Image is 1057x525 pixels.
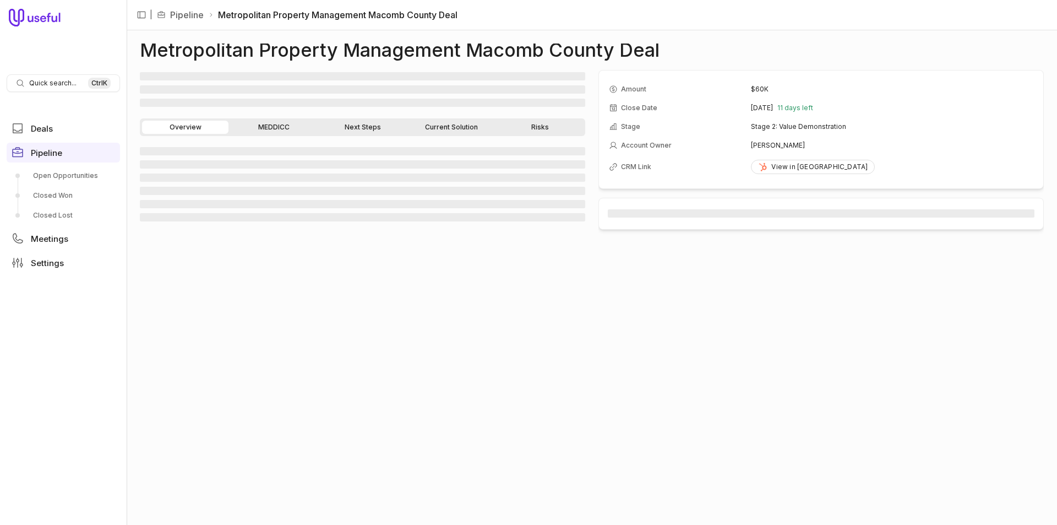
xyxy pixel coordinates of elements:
[140,160,585,169] span: ‌
[31,149,62,157] span: Pipeline
[88,78,111,89] kbd: Ctrl K
[777,104,813,112] span: 11 days left
[31,259,64,267] span: Settings
[608,209,1034,218] span: ‌
[7,207,120,224] a: Closed Lost
[7,187,120,204] a: Closed Won
[621,104,657,112] span: Close Date
[621,85,646,94] span: Amount
[621,163,651,171] span: CRM Link
[31,125,53,133] span: Deals
[7,253,120,273] a: Settings
[751,80,1033,98] td: $60K
[7,229,120,248] a: Meetings
[751,104,773,112] time: [DATE]
[140,213,585,221] span: ‌
[621,141,672,150] span: Account Owner
[751,160,875,174] a: View in [GEOGRAPHIC_DATA]
[751,137,1033,154] td: [PERSON_NAME]
[408,121,494,134] a: Current Solution
[140,44,660,57] h1: Metropolitan Property Management Macomb County Deal
[621,122,640,131] span: Stage
[31,235,68,243] span: Meetings
[7,167,120,185] a: Open Opportunities
[133,7,150,23] button: Collapse sidebar
[29,79,77,88] span: Quick search...
[140,187,585,195] span: ‌
[142,121,228,134] a: Overview
[170,8,204,21] a: Pipeline
[758,163,868,171] div: View in [GEOGRAPHIC_DATA]
[140,85,585,94] span: ‌
[497,121,583,134] a: Risks
[7,143,120,163] a: Pipeline
[150,8,152,21] span: |
[140,72,585,80] span: ‌
[7,118,120,138] a: Deals
[140,147,585,155] span: ‌
[7,167,120,224] div: Pipeline submenu
[140,174,585,182] span: ‌
[208,8,457,21] li: Metropolitan Property Management Macomb County Deal
[319,121,406,134] a: Next Steps
[231,121,317,134] a: MEDDICC
[751,118,1033,136] td: Stage 2: Value Demonstration
[140,99,585,107] span: ‌
[140,200,585,208] span: ‌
